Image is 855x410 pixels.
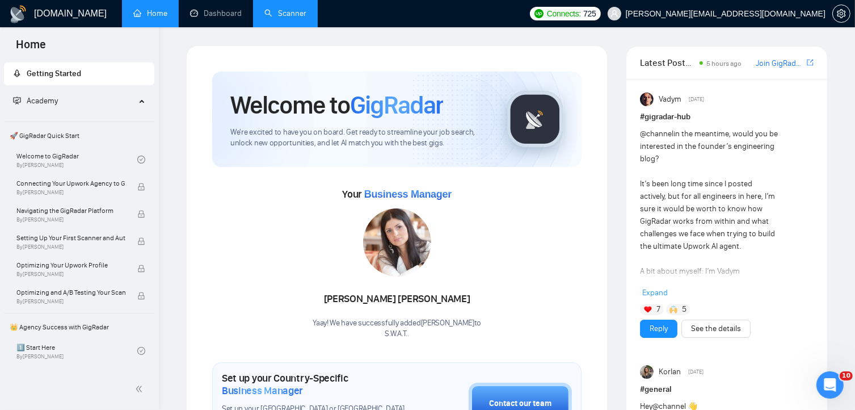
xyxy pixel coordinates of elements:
span: Academy [13,96,58,106]
button: setting [832,5,850,23]
h1: Set up your Country-Specific [222,372,412,397]
a: export [807,57,814,68]
span: Getting Started [27,69,81,78]
span: Expand [642,288,668,298]
li: Getting Started [4,62,154,85]
span: 👑 Agency Success with GigRadar [5,316,153,338]
span: fund-projection-screen [13,97,21,104]
span: lock [137,183,145,191]
a: See the details [691,323,741,335]
a: setting [832,9,850,18]
div: Yaay! We have successfully added [PERSON_NAME] to [313,318,481,340]
span: 725 [583,7,596,20]
span: Optimizing Your Upwork Profile [16,260,125,271]
span: 10 [840,371,853,380]
span: lock [137,237,145,245]
h1: Welcome to [230,90,443,120]
p: S.W.A.T. . [313,329,481,340]
img: ❤️ [644,306,652,313]
span: By [PERSON_NAME] [16,298,125,305]
span: export [807,58,814,67]
span: Korlan [659,366,681,378]
img: logo [9,5,27,23]
span: rocket [13,69,21,77]
h1: # general [640,383,814,396]
span: lock [137,210,145,218]
img: gigradar-logo.png [507,91,563,148]
span: lock [137,292,145,300]
a: Reply [650,323,668,335]
img: 🙌 [669,306,677,313]
span: [DATE] [688,367,704,377]
span: By [PERSON_NAME] [16,216,125,223]
div: Contact our team [489,398,551,410]
span: 🚀 GigRadar Quick Start [5,124,153,147]
img: 1706119779818-multi-117.jpg [363,208,431,277]
span: user [610,10,618,18]
span: 5 hours ago [706,60,742,68]
span: check-circle [137,156,145,164]
span: Home [7,36,55,60]
span: 7 [656,304,660,315]
span: Your [342,188,452,200]
span: double-left [135,383,146,395]
a: 1️⃣ Start HereBy[PERSON_NAME] [16,338,137,363]
span: check-circle [137,347,145,355]
a: homeHome [133,9,167,18]
span: Connecting Your Upwork Agency to GigRadar [16,178,125,189]
span: We're excited to have you on board. Get ready to streamline your job search, unlock new opportuni... [230,127,488,149]
span: Navigating the GigRadar Platform [16,205,125,216]
img: Korlan [640,365,654,379]
span: Academy [27,96,58,106]
a: Join GigRadar Slack Community [756,57,805,70]
h1: # gigradar-hub [640,111,814,123]
div: [PERSON_NAME] [PERSON_NAME] [313,290,481,309]
span: setting [833,9,850,18]
span: GigRadar [350,90,443,120]
span: Vadym [659,93,681,106]
span: By [PERSON_NAME] [16,244,125,250]
span: Optimizing and A/B Testing Your Scanner for Better Results [16,287,125,298]
span: @channel [640,129,673,139]
span: Setting Up Your First Scanner and Auto-Bidder [16,232,125,244]
a: searchScanner [264,9,306,18]
span: By [PERSON_NAME] [16,271,125,278]
img: upwork-logo.png [534,9,544,18]
span: [DATE] [689,94,704,104]
img: Vadym [640,93,654,106]
span: By [PERSON_NAME] [16,189,125,196]
span: Business Manager [364,189,452,200]
span: Connects: [547,7,581,20]
a: Welcome to GigRadarBy[PERSON_NAME] [16,147,137,172]
button: Reply [640,320,677,338]
span: 5 [682,304,686,315]
span: Latest Posts from the GigRadar Community [640,56,696,70]
button: See the details [681,320,751,338]
iframe: Intercom live chat [816,371,844,399]
span: Business Manager [222,384,303,397]
span: lock [137,265,145,273]
a: dashboardDashboard [190,9,242,18]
